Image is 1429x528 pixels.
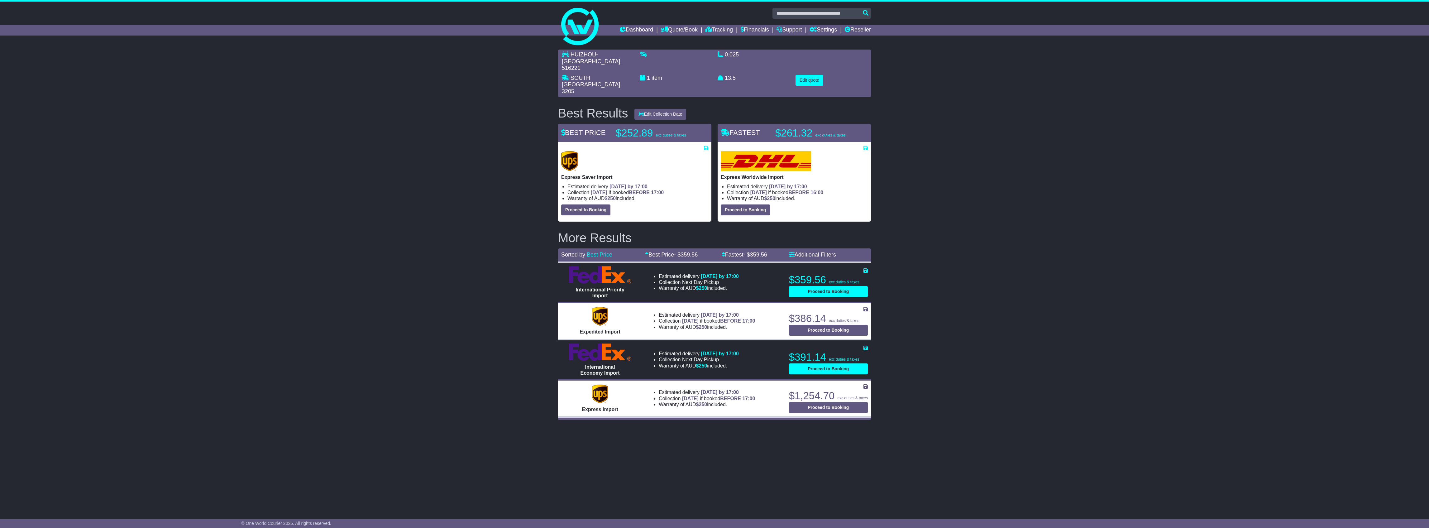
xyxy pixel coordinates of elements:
[591,190,607,195] span: [DATE]
[696,286,707,291] span: $
[767,196,775,201] span: 250
[561,151,578,171] img: UPS (new): Express Saver Import
[241,521,331,526] span: © One World Courier 2025. All rights reserved.
[727,190,868,195] li: Collection
[562,58,622,71] span: , 516221
[701,312,739,318] span: [DATE] by 17:00
[569,343,631,361] img: FedEx Express: International Economy Import
[659,324,755,330] li: Warranty of AUD included.
[777,25,802,36] a: Support
[682,396,699,401] span: [DATE]
[591,190,664,195] span: if booked
[810,25,837,36] a: Settings
[682,357,719,362] span: Next Day Pickup
[659,318,755,324] li: Collection
[721,204,770,215] button: Proceed to Booking
[696,402,707,407] span: $
[705,25,733,36] a: Tracking
[567,190,708,195] li: Collection
[789,274,868,286] p: $359.56
[682,396,755,401] span: if booked
[652,75,662,81] span: item
[815,133,845,137] span: exc duties & taxes
[699,363,707,368] span: 250
[562,81,622,94] span: , 3205
[659,363,739,369] li: Warranty of AUD included.
[764,196,775,201] span: $
[620,25,653,36] a: Dashboard
[682,318,755,324] span: if booked
[629,190,650,195] span: BEFORE
[810,190,823,195] span: 16:00
[720,318,741,324] span: BEFORE
[592,385,608,403] img: UPS (new): Express Import
[788,190,809,195] span: BEFORE
[699,324,707,330] span: 250
[699,286,707,291] span: 250
[701,274,739,279] span: [DATE] by 17:00
[562,75,620,88] span: SOUTH [GEOGRAPHIC_DATA]
[567,184,708,190] li: Estimated delivery
[576,287,624,298] span: International Priority Import
[659,285,739,291] li: Warranty of AUD included.
[580,329,620,334] span: Expedited Import
[750,190,823,195] span: if booked
[656,133,686,137] span: exc duties & taxes
[725,51,739,58] span: 0.025
[587,252,612,258] a: Best Price
[741,25,769,36] a: Financials
[742,396,755,401] span: 17:00
[789,390,868,402] p: $1,254.70
[829,280,859,284] span: exc duties & taxes
[605,196,616,201] span: $
[750,252,767,258] span: 359.56
[659,357,739,362] li: Collection
[750,190,767,195] span: [DATE]
[696,324,707,330] span: $
[561,252,585,258] span: Sorted by
[659,273,739,279] li: Estimated delivery
[696,363,707,368] span: $
[838,396,868,400] span: exc duties & taxes
[561,204,610,215] button: Proceed to Booking
[609,184,648,189] span: [DATE] by 17:00
[829,357,859,362] span: exc duties & taxes
[592,307,608,326] img: UPS (new): Expedited Import
[727,184,868,190] li: Estimated delivery
[651,190,664,195] span: 17:00
[582,407,618,412] span: Express Import
[796,75,823,86] button: Edit quote
[561,174,708,180] p: Express Saver Import
[682,280,719,285] span: Next Day Pickup
[659,279,739,285] li: Collection
[845,25,871,36] a: Reseller
[722,252,767,258] a: Fastest- $359.56
[742,318,755,324] span: 17:00
[789,402,868,413] button: Proceed to Booking
[701,351,739,356] span: [DATE] by 17:00
[701,390,739,395] span: [DATE] by 17:00
[789,252,836,258] a: Additional Filters
[699,402,707,407] span: 250
[567,195,708,201] li: Warranty of AUD included.
[634,109,686,120] button: Edit Collection Date
[659,396,755,401] li: Collection
[721,129,760,137] span: FASTEST
[721,151,811,171] img: DHL: Express Worldwide Import
[661,25,698,36] a: Quote/Book
[721,174,868,180] p: Express Worldwide Import
[682,318,699,324] span: [DATE]
[555,106,631,120] div: Best Results
[674,252,698,258] span: - $
[580,364,619,376] span: International Economy Import
[743,252,767,258] span: - $
[769,184,807,189] span: [DATE] by 17:00
[829,319,859,323] span: exc duties & taxes
[558,231,871,245] h2: More Results
[725,75,736,81] span: 13.5
[616,127,694,139] p: $252.89
[561,129,605,137] span: BEST PRICE
[659,312,755,318] li: Estimated delivery
[569,266,631,284] img: FedEx Express: International Priority Import
[647,75,650,81] span: 1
